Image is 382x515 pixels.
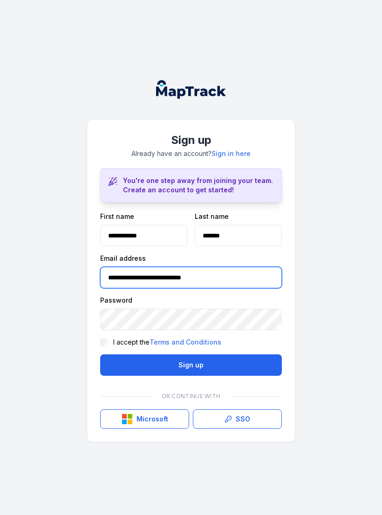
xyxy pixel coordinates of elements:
[193,409,282,429] a: SSO
[145,80,237,99] nav: Global
[100,409,189,429] button: Microsoft
[100,296,132,305] label: Password
[100,354,282,376] button: Sign up
[195,212,229,221] label: Last name
[100,212,134,221] label: First name
[131,149,251,157] span: Already have an account?
[123,176,274,195] h3: You're one step away from joining your team. Create an account to get started!
[100,387,282,406] div: Or continue with
[150,338,221,347] a: Terms and Conditions
[113,338,221,347] label: I accept the
[100,133,282,148] h1: Sign up
[100,254,146,263] label: Email address
[211,149,251,158] a: Sign in here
